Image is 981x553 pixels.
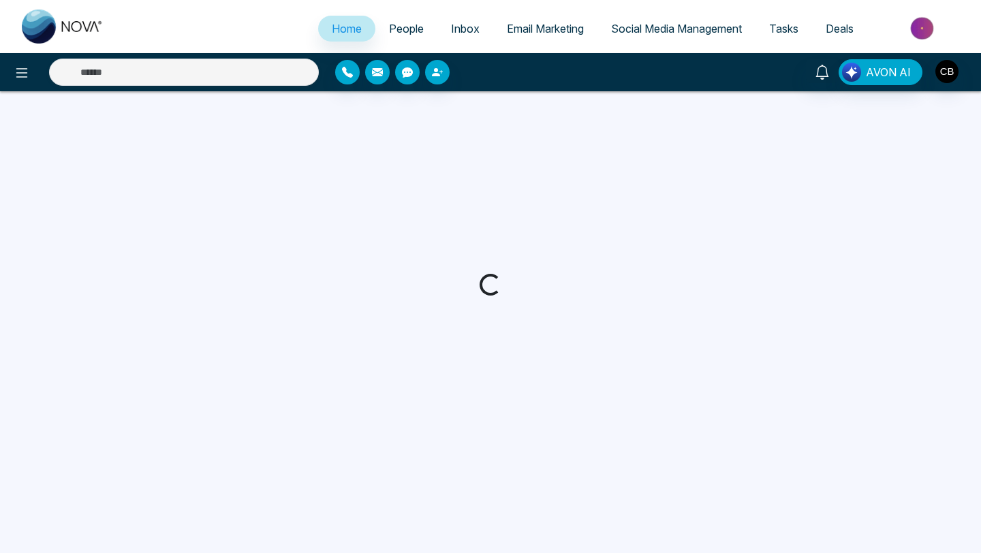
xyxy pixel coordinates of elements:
[332,22,362,35] span: Home
[597,16,756,42] a: Social Media Management
[874,13,973,44] img: Market-place.gif
[866,64,911,80] span: AVON AI
[839,59,922,85] button: AVON AI
[437,16,493,42] a: Inbox
[389,22,424,35] span: People
[611,22,742,35] span: Social Media Management
[451,22,480,35] span: Inbox
[493,16,597,42] a: Email Marketing
[826,22,854,35] span: Deals
[756,16,812,42] a: Tasks
[375,16,437,42] a: People
[935,60,959,83] img: User Avatar
[507,22,584,35] span: Email Marketing
[318,16,375,42] a: Home
[769,22,798,35] span: Tasks
[22,10,104,44] img: Nova CRM Logo
[842,63,861,82] img: Lead Flow
[812,16,867,42] a: Deals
